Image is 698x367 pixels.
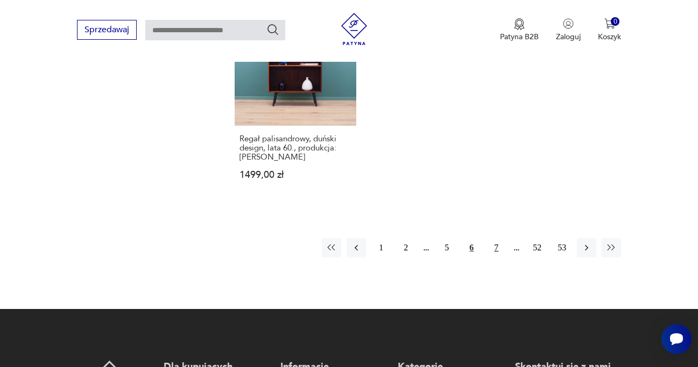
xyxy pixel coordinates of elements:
[500,32,539,42] p: Patyna B2B
[527,238,547,257] button: 52
[235,4,356,200] a: Regał palisandrowy, duński design, lata 60., produkcja: DaniaRegał palisandrowy, duński design, l...
[239,170,351,179] p: 1499,00 zł
[462,238,481,257] button: 6
[552,238,572,257] button: 53
[371,238,391,257] button: 1
[556,32,581,42] p: Zaloguj
[611,17,620,26] div: 0
[77,20,137,40] button: Sprzedawaj
[598,18,621,42] button: 0Koszyk
[77,27,137,34] a: Sprzedawaj
[500,18,539,42] button: Patyna B2B
[338,13,370,45] img: Patyna - sklep z meblami i dekoracjami vintage
[556,18,581,42] button: Zaloguj
[437,238,456,257] button: 5
[396,238,415,257] button: 2
[604,18,615,29] img: Ikona koszyka
[266,23,279,36] button: Szukaj
[500,18,539,42] a: Ikona medaluPatyna B2B
[598,32,621,42] p: Koszyk
[487,238,506,257] button: 7
[661,324,692,354] iframe: Smartsupp widget button
[514,18,525,30] img: Ikona medalu
[563,18,574,29] img: Ikonka użytkownika
[239,134,351,162] h3: Regał palisandrowy, duński design, lata 60., produkcja: [PERSON_NAME]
